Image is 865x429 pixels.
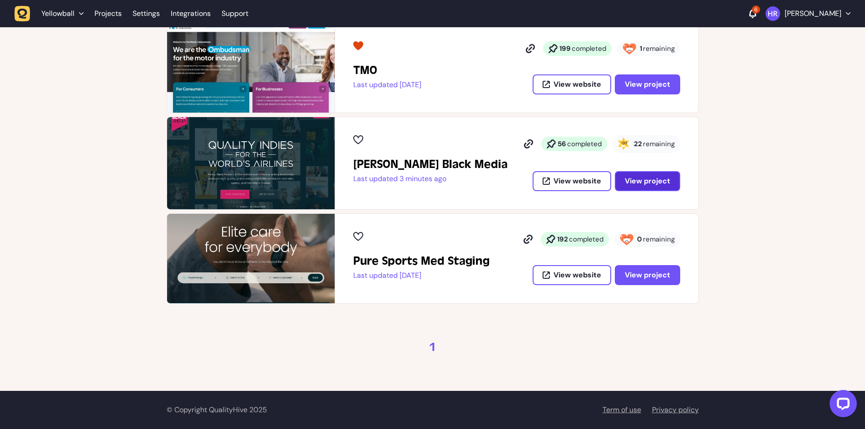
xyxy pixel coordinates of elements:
[167,117,335,209] img: Penny Black Media
[222,9,248,18] a: Support
[625,270,670,280] span: View project
[167,23,335,113] img: TMO
[554,81,601,88] span: View website
[559,44,571,53] strong: 199
[167,214,335,303] img: Pure Sports Med Staging
[557,235,568,244] strong: 192
[822,386,860,424] iframe: LiveChat chat widget
[353,254,489,268] h2: Pure Sports Med Staging
[766,6,850,21] button: [PERSON_NAME]
[41,9,74,18] span: Yellowball
[353,63,421,78] h2: TMO
[533,265,611,285] button: View website
[766,6,780,21] img: Harry Robinson
[353,174,508,183] p: Last updated 3 minutes ago
[353,271,489,280] p: Last updated [DATE]
[167,405,267,414] span: © Copyright QualityHive 2025
[572,44,606,53] span: completed
[615,265,680,285] button: View project
[643,44,675,53] span: remaining
[558,139,566,148] strong: 56
[634,139,642,148] strong: 22
[133,5,160,22] a: Settings
[625,176,670,186] span: View project
[171,5,211,22] a: Integrations
[625,79,670,89] span: View project
[637,235,642,244] strong: 0
[752,5,760,14] div: 6
[15,5,89,22] button: Yellowball
[554,178,601,185] span: View website
[94,5,122,22] a: Projects
[554,271,601,279] span: View website
[353,80,421,89] p: Last updated [DATE]
[567,139,602,148] span: completed
[640,44,642,53] strong: 1
[615,74,680,94] button: View project
[533,171,611,191] button: View website
[353,157,508,172] h2: Penny Black Media
[785,9,841,18] p: [PERSON_NAME]
[429,340,436,355] a: 1
[643,235,675,244] span: remaining
[603,405,641,414] a: Term of use
[615,171,680,191] button: View project
[643,139,675,148] span: remaining
[652,405,699,414] a: Privacy policy
[569,235,603,244] span: completed
[533,74,611,94] button: View website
